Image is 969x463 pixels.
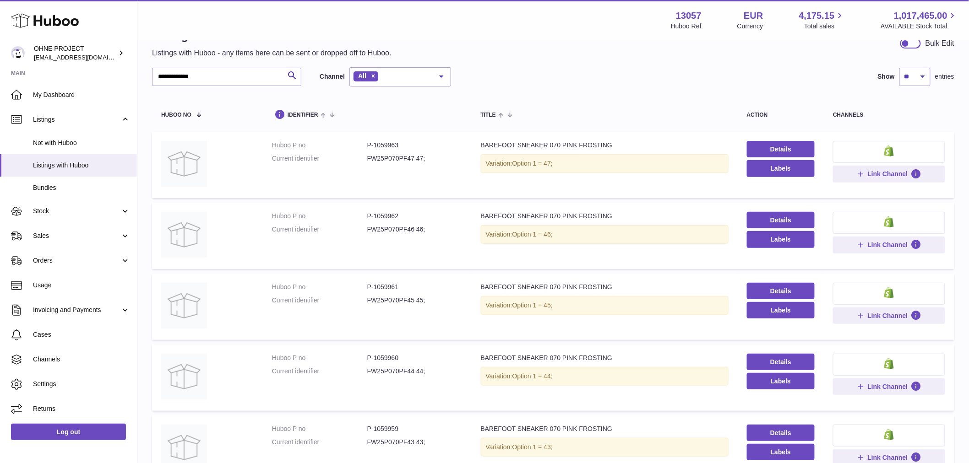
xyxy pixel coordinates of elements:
[799,10,835,22] span: 4,175.15
[367,225,463,234] dd: FW25P070PF46 46;
[33,115,120,124] span: Listings
[272,141,367,150] dt: Huboo P no
[367,154,463,163] dd: FW25P070PF47 47;
[11,46,25,60] img: internalAdmin-13057@internal.huboo.com
[737,22,763,31] div: Currency
[33,256,120,265] span: Orders
[33,355,130,364] span: Channels
[320,72,345,81] label: Channel
[272,438,367,447] dt: Current identifier
[481,425,729,433] div: BAREFOOT SNEAKER 070 PINK FROSTING
[747,112,815,118] div: action
[34,54,135,61] span: [EMAIL_ADDRESS][DOMAIN_NAME]
[747,141,815,157] a: Details
[881,10,958,31] a: 1,017,465.00 AVAILABLE Stock Total
[161,141,207,187] img: BAREFOOT SNEAKER 070 PINK FROSTING
[33,380,130,388] span: Settings
[11,424,126,440] a: Log out
[272,367,367,376] dt: Current identifier
[747,425,815,441] a: Details
[868,241,908,249] span: Link Channel
[161,283,207,328] img: BAREFOOT SNEAKER 070 PINK FROSTING
[481,283,729,291] div: BAREFOOT SNEAKER 070 PINK FROSTING
[272,154,367,163] dt: Current identifier
[367,425,463,433] dd: P-1059959
[884,429,894,440] img: shopify-small.png
[481,354,729,362] div: BAREFOOT SNEAKER 070 PINK FROSTING
[833,307,945,324] button: Link Channel
[747,160,815,177] button: Labels
[884,358,894,369] img: shopify-small.png
[152,48,392,58] p: Listings with Huboo - any items here can be sent or dropped off to Huboo.
[33,281,130,290] span: Usage
[33,231,120,240] span: Sales
[33,139,130,147] span: Not with Huboo
[868,170,908,178] span: Link Channel
[481,112,496,118] span: title
[272,425,367,433] dt: Huboo P no
[367,367,463,376] dd: FW25P070PF44 44;
[481,225,729,244] div: Variation:
[272,225,367,234] dt: Current identifier
[33,404,130,413] span: Returns
[288,112,318,118] span: identifier
[481,438,729,457] div: Variation:
[868,312,908,320] span: Link Channel
[747,212,815,228] a: Details
[358,72,366,80] span: All
[272,212,367,221] dt: Huboo P no
[744,10,763,22] strong: EUR
[33,306,120,314] span: Invoicing and Payments
[272,283,367,291] dt: Huboo P no
[33,330,130,339] span: Cases
[747,231,815,248] button: Labels
[272,296,367,305] dt: Current identifier
[747,302,815,318] button: Labels
[747,354,815,370] a: Details
[367,283,463,291] dd: P-1059961
[367,438,463,447] dd: FW25P070PF43 43;
[868,382,908,391] span: Link Channel
[799,10,845,31] a: 4,175.15 Total sales
[881,22,958,31] span: AVAILABLE Stock Total
[481,296,729,315] div: Variation:
[512,231,553,238] span: Option 1 = 46;
[747,373,815,389] button: Labels
[367,296,463,305] dd: FW25P070PF45 45;
[512,301,553,309] span: Option 1 = 45;
[884,145,894,156] img: shopify-small.png
[868,453,908,462] span: Link Channel
[33,183,130,192] span: Bundles
[833,112,945,118] div: channels
[367,354,463,362] dd: P-1059960
[34,44,116,62] div: OHNE PROJECT
[512,443,553,451] span: Option 1 = 43;
[481,141,729,150] div: BAREFOOT SNEAKER 070 PINK FROSTING
[894,10,947,22] span: 1,017,465.00
[671,22,702,31] div: Huboo Ref
[33,161,130,170] span: Listings with Huboo
[512,160,553,167] span: Option 1 = 47;
[272,354,367,362] dt: Huboo P no
[884,287,894,298] img: shopify-small.png
[33,91,130,99] span: My Dashboard
[747,444,815,460] button: Labels
[804,22,845,31] span: Total sales
[935,72,954,81] span: entries
[161,354,207,399] img: BAREFOOT SNEAKER 070 PINK FROSTING
[481,154,729,173] div: Variation:
[878,72,895,81] label: Show
[833,378,945,395] button: Link Channel
[676,10,702,22] strong: 13057
[925,38,954,48] div: Bulk Edit
[884,216,894,227] img: shopify-small.png
[833,166,945,182] button: Link Channel
[747,283,815,299] a: Details
[481,212,729,221] div: BAREFOOT SNEAKER 070 PINK FROSTING
[481,367,729,386] div: Variation:
[161,112,191,118] span: Huboo no
[833,237,945,253] button: Link Channel
[367,212,463,221] dd: P-1059962
[33,207,120,215] span: Stock
[512,372,553,380] span: Option 1 = 44;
